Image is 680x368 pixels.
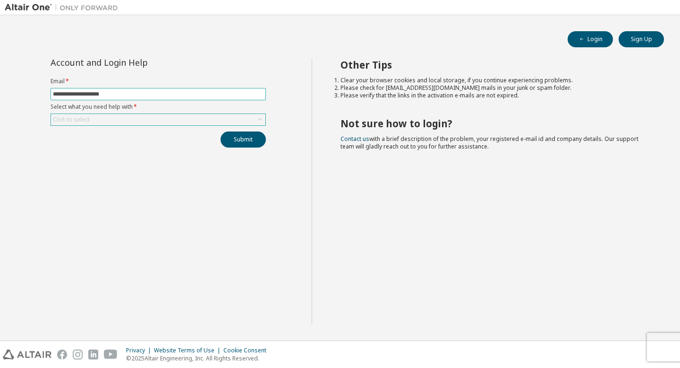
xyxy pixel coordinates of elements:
img: altair_logo.svg [3,350,51,359]
h2: Not sure how to login? [340,117,647,130]
img: facebook.svg [57,350,67,359]
div: Cookie Consent [223,347,272,354]
a: Contact us [340,135,369,143]
img: Altair One [5,3,123,12]
div: Privacy [126,347,154,354]
label: Email [51,78,266,85]
button: Login [568,31,613,47]
li: Please check for [EMAIL_ADDRESS][DOMAIN_NAME] mails in your junk or spam folder. [340,84,647,92]
span: with a brief description of the problem, your registered e-mail id and company details. Our suppo... [340,135,638,150]
div: Click to select [53,116,90,123]
img: youtube.svg [104,350,118,359]
div: Website Terms of Use [154,347,223,354]
button: Submit [221,131,266,148]
img: linkedin.svg [88,350,98,359]
div: Click to select [51,114,265,125]
h2: Other Tips [340,59,647,71]
li: Clear your browser cookies and local storage, if you continue experiencing problems. [340,77,647,84]
div: Account and Login Help [51,59,223,66]
button: Sign Up [619,31,664,47]
p: © 2025 Altair Engineering, Inc. All Rights Reserved. [126,354,272,362]
label: Select what you need help with [51,103,266,111]
img: instagram.svg [73,350,83,359]
li: Please verify that the links in the activation e-mails are not expired. [340,92,647,99]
